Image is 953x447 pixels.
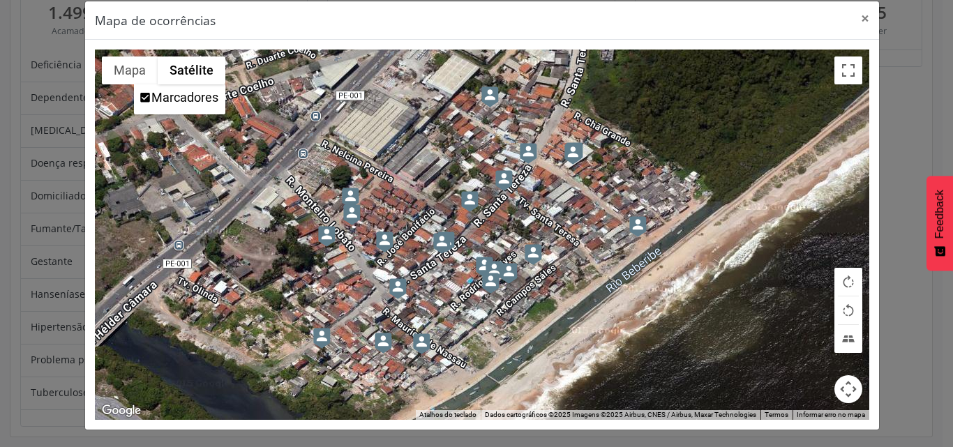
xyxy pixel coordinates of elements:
[834,296,862,324] button: Girar mapa no sentido anti-horário
[419,410,476,420] button: Atalhos do teclado
[98,402,144,420] a: Abrir esta área no Google Maps (abre uma nova janela)
[834,325,862,353] button: Inclinar o mapa
[834,268,862,296] button: Girar mapa no sentido horário
[98,402,144,420] img: Google
[485,411,756,418] span: Dados cartográficos ©2025 Imagens ©2025 Airbus, CNES / Airbus, Maxar Technologies
[151,90,218,105] label: Marcadores
[765,411,788,418] a: Termos (abre em uma nova guia)
[95,11,216,29] h5: Mapa de ocorrências
[933,190,946,238] span: Feedback
[834,375,862,403] button: Controles da câmera no mapa
[102,56,158,84] button: Mostrar mapa de ruas
[797,411,865,418] a: Informar erro no mapa
[135,86,224,113] li: Marcadores
[134,84,225,114] ul: Mostrar imagens de satélite
[158,56,225,84] button: Mostrar imagens de satélite
[926,176,953,271] button: Feedback - Mostrar pesquisa
[851,1,879,36] button: Close
[834,56,862,84] button: Ativar a visualização em tela cheia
